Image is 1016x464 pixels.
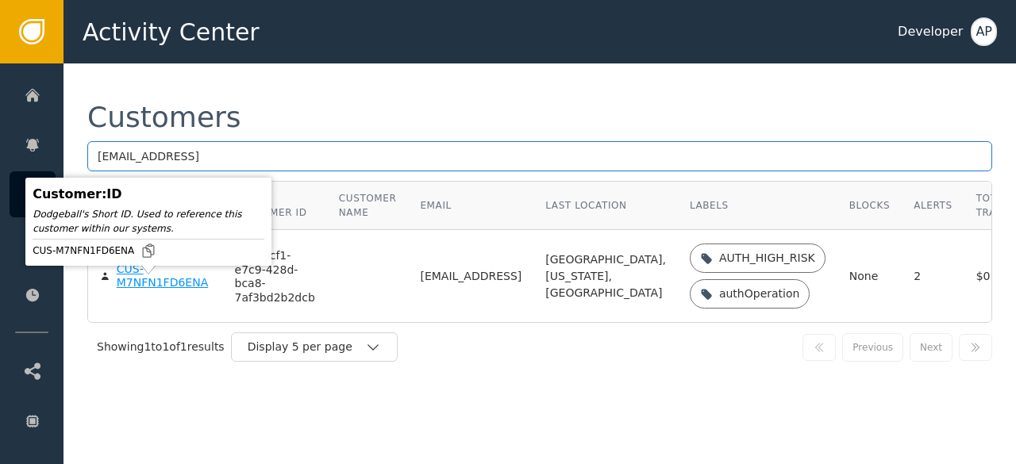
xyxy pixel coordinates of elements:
[902,230,964,322] td: 2
[87,103,241,132] div: Customers
[545,198,666,213] div: Last Location
[971,17,997,46] button: AP
[248,339,365,355] div: Display 5 per page
[898,22,963,41] div: Developer
[97,339,225,355] div: Showing 1 to 1 of 1 results
[339,191,397,220] div: Customer Name
[33,207,264,236] div: Dodgeball's Short ID. Used to reference this customer within our systems.
[719,286,800,302] div: authOperation
[976,191,1014,220] div: Total Trans.
[235,191,315,220] div: Your Customer ID
[33,185,264,204] div: Customer : ID
[690,198,825,213] div: Labels
[914,198,952,213] div: Alerts
[408,230,533,322] td: [EMAIL_ADDRESS]
[117,263,211,290] div: CUS-M7NFN1FD6ENA
[231,332,398,362] button: Display 5 per page
[33,243,264,259] div: CUS-M7NFN1FD6ENA
[87,141,992,171] input: Search by name, email, or ID
[849,268,890,285] div: None
[83,14,260,50] span: Activity Center
[719,250,815,267] div: AUTH_HIGH_RISK
[849,198,890,213] div: Blocks
[420,198,521,213] div: Email
[533,230,678,322] td: [GEOGRAPHIC_DATA], [US_STATE], [GEOGRAPHIC_DATA]
[235,249,315,305] div: a4460cf1-e7c9-428d-bca8-7af3bd2b2dcb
